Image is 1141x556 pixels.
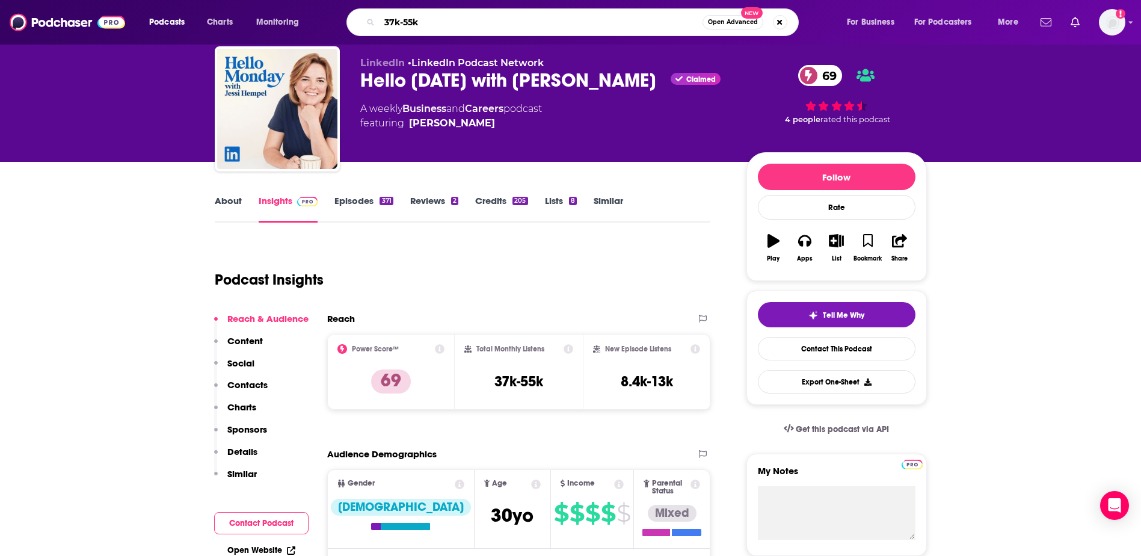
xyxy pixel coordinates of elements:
input: Search podcasts, credits, & more... [380,13,703,32]
button: Charts [214,401,256,424]
span: Age [492,480,507,487]
div: 8 [569,197,577,205]
span: • [408,57,544,69]
p: Details [227,446,257,457]
p: Contacts [227,379,268,391]
span: Gender [348,480,375,487]
button: Open AdvancedNew [703,15,763,29]
img: tell me why sparkle [808,310,818,320]
a: Charts [199,13,240,32]
button: Social [214,357,254,380]
a: Get this podcast via API [774,415,899,444]
a: Pro website [902,458,923,469]
a: Lists8 [545,195,577,223]
span: $ [601,504,615,523]
button: Follow [758,164,915,190]
span: Parental Status [652,480,689,495]
span: Logged in as WE_Broadcast1 [1099,9,1125,36]
img: Hello Monday with Jessi Hempel [217,49,337,169]
div: Apps [797,255,813,262]
span: $ [617,504,630,523]
p: Content [227,335,263,347]
span: 69 [810,65,843,86]
button: List [820,226,852,270]
a: Business [402,103,446,114]
span: More [998,14,1018,31]
span: featuring [360,116,542,131]
div: Search podcasts, credits, & more... [358,8,810,36]
div: Mixed [648,505,697,522]
p: Reach & Audience [227,313,309,324]
button: Similar [214,468,257,490]
span: 4 people [785,115,820,124]
img: Podchaser Pro [297,197,318,206]
span: $ [570,504,584,523]
img: Podchaser Pro [902,460,923,469]
button: Play [758,226,789,270]
span: Get this podcast via API [796,424,889,434]
button: Details [214,446,257,468]
div: Rate [758,195,915,220]
a: Contact This Podcast [758,337,915,360]
button: Reach & Audience [214,313,309,335]
p: Charts [227,401,256,413]
h2: Power Score™ [352,345,399,353]
button: tell me why sparkleTell Me Why [758,302,915,327]
img: User Profile [1099,9,1125,36]
span: For Podcasters [914,14,972,31]
p: 69 [371,369,411,394]
span: $ [585,504,600,523]
span: and [446,103,465,114]
button: Contact Podcast [214,512,309,534]
button: Bookmark [852,226,884,270]
button: open menu [838,13,909,32]
label: My Notes [758,465,915,486]
button: open menu [248,13,315,32]
button: open menu [989,13,1033,32]
span: For Business [847,14,894,31]
p: Sponsors [227,424,267,435]
p: Similar [227,468,257,480]
button: open menu [141,13,200,32]
div: 69 4 peoplerated this podcast [746,57,927,132]
button: Apps [789,226,820,270]
span: Podcasts [149,14,185,31]
button: Share [884,226,915,270]
a: Episodes371 [334,195,393,223]
a: Open Website [227,545,295,555]
button: Contacts [214,379,268,401]
a: Jessi Hempel [409,116,495,131]
a: Podchaser - Follow, Share and Rate Podcasts [10,11,125,34]
a: Reviews2 [410,195,458,223]
span: Monitoring [256,14,299,31]
a: 69 [798,65,843,86]
span: LinkedIn [360,57,405,69]
a: Show notifications dropdown [1066,12,1084,32]
a: About [215,195,242,223]
a: Careers [465,103,503,114]
button: Sponsors [214,424,267,446]
a: Similar [594,195,623,223]
span: Charts [207,14,233,31]
div: 371 [380,197,393,205]
div: [DEMOGRAPHIC_DATA] [331,499,471,516]
h2: Reach [327,313,355,324]
span: Claimed [686,76,716,82]
span: Tell Me Why [823,310,864,320]
h3: 37k-55k [494,372,543,391]
span: $ [554,504,568,523]
button: Content [214,335,263,357]
a: LinkedIn Podcast Network [411,57,544,69]
span: New [741,7,763,19]
div: Play [767,255,780,262]
div: 205 [512,197,527,205]
span: Open Advanced [708,19,758,25]
a: Show notifications dropdown [1036,12,1056,32]
svg: Add a profile image [1116,9,1125,19]
button: open menu [906,13,989,32]
a: InsightsPodchaser Pro [259,195,318,223]
a: Credits205 [475,195,527,223]
h2: Total Monthly Listens [476,345,544,353]
div: 2 [451,197,458,205]
div: List [832,255,841,262]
